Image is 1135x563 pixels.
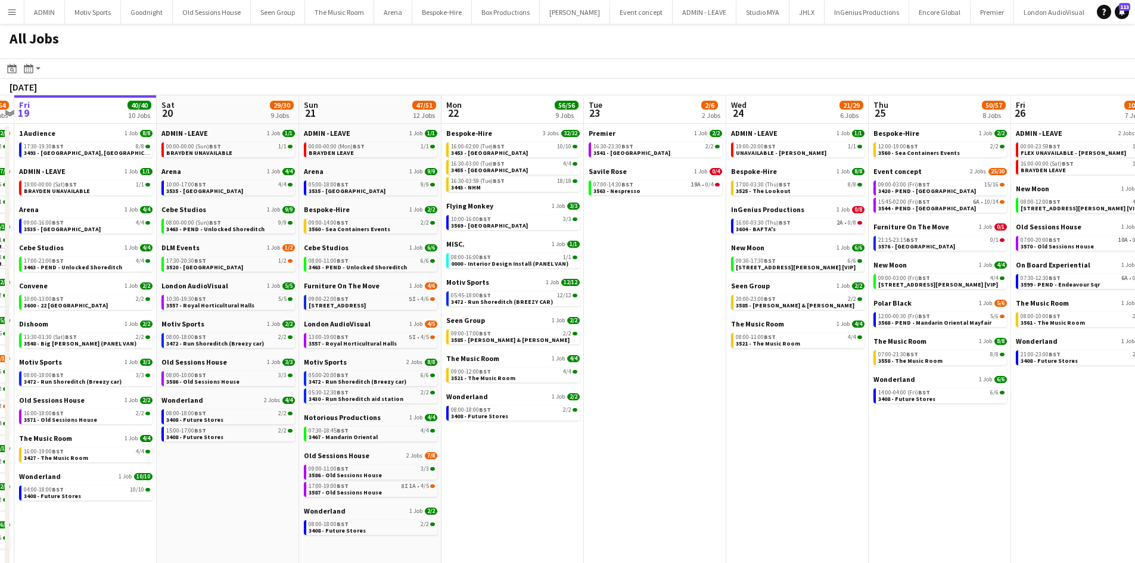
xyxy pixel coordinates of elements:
span: 3563 - Nespresso [593,187,640,195]
div: Bespoke-Hire1 Job8/817:00-03:30 (Thu)BST8/83525 - The Lookout [731,167,865,205]
a: Bespoke-Hire1 Job2/2 [304,205,437,214]
a: Furniture On The Move1 Job0/1 [873,222,1007,231]
span: 4/4 [278,182,287,188]
span: BRAYDEN LEAVE [1021,166,1066,174]
span: 2/2 [705,144,714,150]
a: 19:00-20:00BST1/1UNAVAILABLE - [PERSON_NAME] [736,142,862,156]
div: MISC.1 Job1/108:00-16:00BST1/10000 - Interior Design Install (PANEL VAN) [446,239,580,278]
span: 1/1 [278,144,287,150]
button: Old Sessions House [173,1,251,24]
span: 19:00-00:00 (Sat) [24,182,77,188]
span: 10/10 [557,144,571,150]
span: 1 Job [409,206,422,213]
span: BST [337,181,349,188]
span: ADMIN - LEAVE [19,167,66,176]
span: 15/16 [984,182,999,188]
span: 3/3 [563,216,571,222]
span: 1 Job [125,168,138,175]
a: 19:00-00:00 (Sat)BST1/1BRAYDEN UNAVAILABLE [24,181,150,194]
a: Bespoke-Hire3 Jobs32/32 [446,129,580,138]
span: 17:00-03:30 (Thu) [736,182,791,188]
span: 3453 - Old Royal Naval College [451,149,528,157]
a: ADMIN - LEAVE1 Job1/1 [304,129,437,138]
a: Arena1 Job9/9 [304,167,437,176]
button: JHLX [789,1,825,24]
span: BST [493,142,505,150]
span: Bespoke-Hire [731,167,777,176]
span: 3535 - Shoreditch Park [166,187,243,195]
span: 0/1 [994,223,1007,231]
span: DLM Events [161,243,200,252]
div: Arena1 Job9/905:00-18:00BST9/93535 - [GEOGRAPHIC_DATA] [304,167,437,205]
span: ADMIN - LEAVE [1016,129,1062,138]
span: 16:00-02:00 (Tue) [451,144,505,150]
a: Arena1 Job4/4 [161,167,295,176]
span: BST [493,160,505,167]
span: Cebe Studios [161,205,206,214]
span: 8/8 [140,130,153,137]
span: Cebe Studios [19,243,64,252]
span: 3420 - PEND - Royal Opera House [878,187,976,195]
button: Event concept [610,1,673,24]
a: Savile Rose1 Job0/4 [589,167,722,176]
div: Cebe Studios1 Job6/608:00-11:00BST6/63463 - PEND - Unlocked Shoreditch [304,243,437,281]
span: 8/8 [848,182,856,188]
span: Flying Monkey [446,201,493,210]
button: Bespoke-Hire [412,1,472,24]
a: 05:00-18:00BST9/93535 - [GEOGRAPHIC_DATA] [309,181,435,194]
span: 25/30 [988,168,1007,175]
a: 09:00-16:00BST4/43535 - [GEOGRAPHIC_DATA] [24,219,150,232]
div: DLM Events1 Job1/217:30-20:30BST1/23520 - [GEOGRAPHIC_DATA] [161,243,295,281]
span: 1 Job [409,168,422,175]
span: 1 Job [979,223,992,231]
span: 1 Job [267,168,280,175]
span: 3604 - BAFTA's [736,225,776,233]
button: Premier [971,1,1014,24]
a: 16:00-02:00 (Tue)BST10/103453 - [GEOGRAPHIC_DATA] [451,142,577,156]
span: 1 Job [267,206,280,213]
a: ADMIN - LEAVE1 Job1/1 [19,167,153,176]
span: 00:00-00:00 (Mon) [309,144,365,150]
button: [PERSON_NAME] [540,1,610,24]
span: 0/8 [852,206,865,213]
span: Savile Rose [589,167,627,176]
span: 08:00-16:00 [451,254,491,260]
span: 3535 - Shoreditch Park [309,187,385,195]
div: Savile Rose1 Job0/407:00-14:30BST19A•0/43563 - Nespresso [589,167,722,198]
button: Goodnight [121,1,173,24]
span: 1 Job [125,206,138,213]
span: Bespoke-Hire [873,129,919,138]
a: 16:30-03:59 (Tue)BST18/183443 - NHM [451,177,577,191]
span: 1 Job [552,241,565,248]
span: BST [779,181,791,188]
span: 0/1 [990,237,999,243]
span: 3525 - The Lookout [736,187,791,195]
span: 1/2 [282,244,295,251]
div: ADMIN - LEAVE1 Job1/100:00-00:00 (Mon)BST1/1BRAYDEN LEAVE [304,129,437,167]
a: 09:00-03:00 (Fri)BST15/163420 - PEND - [GEOGRAPHIC_DATA] [878,181,1005,194]
a: 00:00-00:00 (Mon)BST1/1BRAYDEN LEAVE [309,142,435,156]
span: 09:00-16:00 [24,220,64,226]
span: Furniture On The Move [873,222,949,231]
span: 1/1 [282,130,295,137]
a: 17:30-19:30BST8/83493 - [GEOGRAPHIC_DATA], [GEOGRAPHIC_DATA] [24,142,150,156]
span: BST [353,142,365,150]
span: 9/9 [425,168,437,175]
button: London AudioVisual [1014,1,1094,24]
span: BST [479,253,491,261]
span: BST [1062,160,1074,167]
span: 9/9 [282,206,295,213]
span: 17:30-19:30 [24,144,64,150]
span: 8/8 [852,168,865,175]
a: 17:00-21:00BST4/43463 - PEND - Unlocked Shoreditch [24,257,150,270]
span: UNAVAILABLE - Chris Ames [736,149,826,157]
a: Cebe Studios1 Job9/9 [161,205,295,214]
a: 16:30-23:30BST2/23541 - [GEOGRAPHIC_DATA] [593,142,720,156]
span: Arena [161,167,181,176]
span: 4/4 [140,244,153,251]
span: 00:00-00:00 (Sun) [166,144,221,150]
a: Bespoke-Hire1 Job8/8 [731,167,865,176]
span: 3560 - Sea Containers Events [878,149,960,157]
span: 1 Job [267,244,280,251]
a: Bespoke-Hire1 Job2/2 [873,129,1007,138]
